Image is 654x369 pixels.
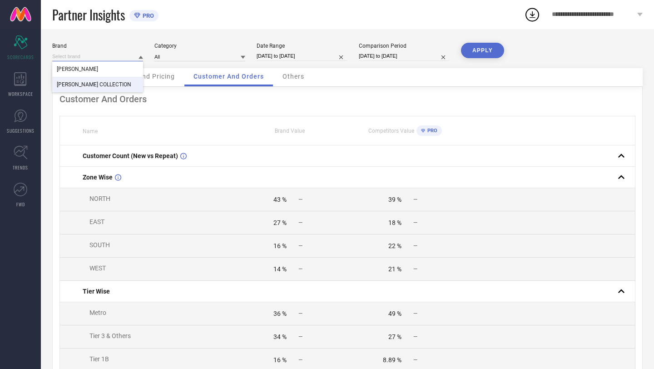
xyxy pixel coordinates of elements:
[59,94,635,105] div: Customer And Orders
[89,195,110,202] span: NORTH
[383,356,401,364] div: 8.89 %
[273,333,287,340] div: 34 %
[413,357,417,363] span: —
[89,309,106,316] span: Metro
[52,61,143,77] div: ADWITIYA
[89,218,104,225] span: EAST
[298,219,302,226] span: —
[83,152,178,160] span: Customer Count (New vs Repeat)
[57,66,98,72] span: [PERSON_NAME]
[89,332,131,339] span: Tier 3 & Others
[298,334,302,340] span: —
[413,219,417,226] span: —
[193,73,264,80] span: Customer And Orders
[413,266,417,272] span: —
[388,219,401,226] div: 18 %
[52,77,143,92] div: ADWITIYA COLLECTION
[298,310,302,317] span: —
[388,310,401,317] div: 49 %
[7,54,34,60] span: SCORECARDS
[461,43,504,58] button: APPLY
[273,265,287,273] div: 14 %
[83,128,98,135] span: Name
[89,241,110,249] span: SOUTH
[257,43,347,49] div: Date Range
[273,219,287,226] div: 27 %
[425,128,437,134] span: PRO
[413,310,417,317] span: —
[273,242,287,249] div: 16 %
[89,355,109,363] span: Tier 1B
[388,196,401,203] div: 39 %
[83,288,110,295] span: Tier Wise
[140,12,154,19] span: PRO
[413,334,417,340] span: —
[298,357,302,363] span: —
[8,90,33,97] span: WORKSPACE
[13,164,28,171] span: TRENDS
[388,242,401,249] div: 22 %
[298,266,302,272] span: —
[388,265,401,273] div: 21 %
[57,81,131,88] span: [PERSON_NAME] COLLECTION
[298,196,302,203] span: —
[16,201,25,208] span: FWD
[282,73,304,80] span: Others
[154,43,245,49] div: Category
[89,264,106,272] span: WEST
[52,52,143,61] input: Select brand
[368,128,414,134] span: Competitors Value
[524,6,540,23] div: Open download list
[298,243,302,249] span: —
[273,310,287,317] div: 36 %
[257,51,347,61] input: Select date range
[359,51,450,61] input: Select comparison period
[52,5,125,24] span: Partner Insights
[83,174,113,181] span: Zone Wise
[273,356,287,364] div: 16 %
[388,333,401,340] div: 27 %
[413,243,417,249] span: —
[413,196,417,203] span: —
[359,43,450,49] div: Comparison Period
[273,196,287,203] div: 43 %
[52,43,143,49] div: Brand
[275,128,305,134] span: Brand Value
[7,127,35,134] span: SUGGESTIONS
